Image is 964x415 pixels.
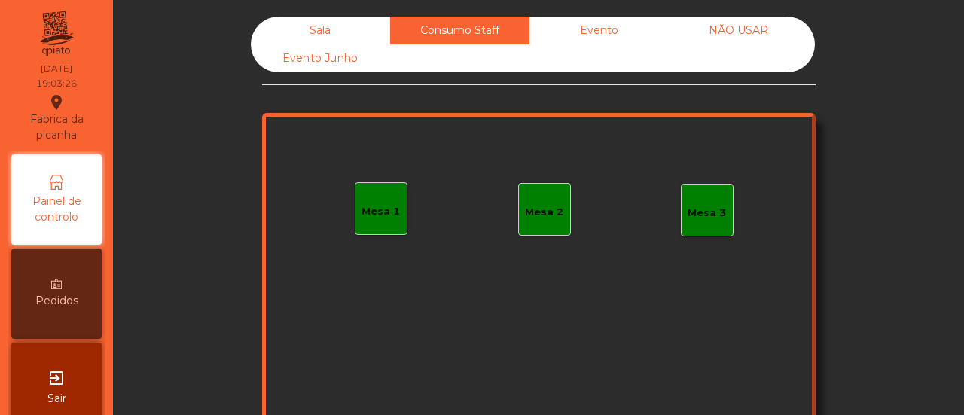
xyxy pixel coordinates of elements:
span: Painel de controlo [15,194,98,225]
div: Sala [251,17,390,44]
div: Evento [529,17,669,44]
div: Mesa 2 [525,205,563,220]
div: Mesa 3 [688,206,726,221]
div: Consumo Staff [390,17,529,44]
div: 19:03:26 [36,77,77,90]
div: [DATE] [41,62,72,75]
i: exit_to_app [47,369,66,387]
img: qpiato [38,8,75,60]
div: NÃO USAR [669,17,808,44]
div: Fabrica da picanha [12,93,101,143]
i: location_on [47,93,66,111]
span: Pedidos [35,293,78,309]
div: Evento Junho [251,44,390,72]
div: Mesa 1 [361,204,400,219]
span: Sair [47,391,66,407]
